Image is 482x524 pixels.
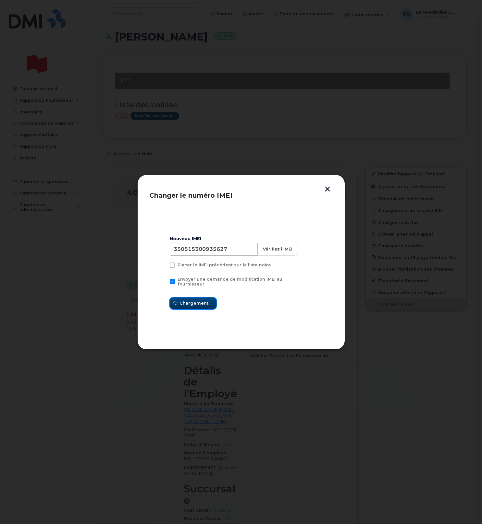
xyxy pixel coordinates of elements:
input: Envoyer une demande de modification IMEI au fournisseur [162,277,165,280]
button: Vérifiez l'IMEI [257,243,298,256]
span: Changer le numéro IMEI [149,192,232,199]
input: Placer le IMEI précédent sur la liste noire [162,262,165,266]
span: Placer le IMEI précédent sur la liste noire [178,262,271,267]
span: Envoyer une demande de modification IMEI au fournisseur [178,277,282,286]
div: Nouveau IMEI [170,236,313,241]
